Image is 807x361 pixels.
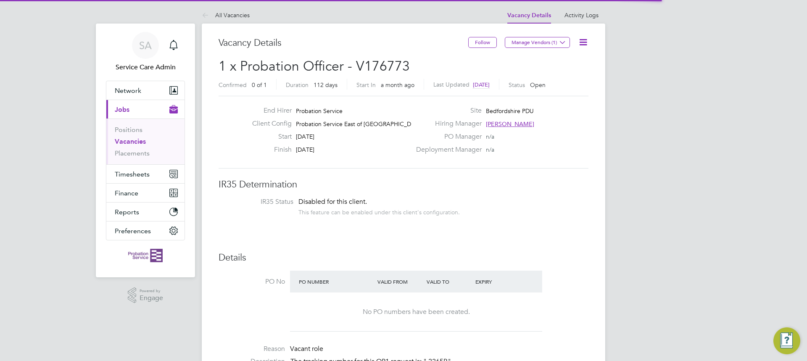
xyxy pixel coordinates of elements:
label: End Hirer [245,106,292,115]
a: SAService Care Admin [106,32,185,72]
span: 112 days [314,81,338,89]
label: PO Manager [411,132,482,141]
a: Powered byEngage [128,287,164,303]
label: Start In [356,81,376,89]
span: Probation Service East of [GEOGRAPHIC_DATA] [296,120,424,128]
span: Finance [115,189,138,197]
span: n/a [486,146,494,153]
h3: Details [219,252,588,264]
span: Probation Service [296,107,343,115]
span: Network [115,87,141,95]
label: Confirmed [219,81,247,89]
span: a month ago [381,81,414,89]
button: Timesheets [106,165,185,183]
a: Go to home page [106,249,185,262]
label: Deployment Manager [411,145,482,154]
span: Disabled for this client. [298,198,367,206]
span: Preferences [115,227,151,235]
span: Engage [140,295,163,302]
div: PO Number [297,274,375,289]
div: No PO numbers have been created. [298,308,534,316]
span: Powered by [140,287,163,295]
div: Jobs [106,119,185,164]
label: Hiring Manager [411,119,482,128]
nav: Main navigation [96,24,195,277]
label: Start [245,132,292,141]
label: Site [411,106,482,115]
h3: IR35 Determination [219,179,588,191]
button: Reports [106,203,185,221]
a: Positions [115,126,142,134]
button: Follow [468,37,497,48]
a: Activity Logs [564,11,599,19]
button: Manage Vendors (1) [505,37,570,48]
button: Preferences [106,221,185,240]
span: Timesheets [115,170,150,178]
div: Valid From [375,274,425,289]
h3: Vacancy Details [219,37,468,49]
span: [DATE] [296,133,314,140]
button: Network [106,81,185,100]
span: Jobs [115,105,129,113]
span: Bedfordshire PDU [486,107,534,115]
span: [PERSON_NAME] [486,120,534,128]
span: [DATE] [296,146,314,153]
label: Reason [219,345,285,353]
label: Finish [245,145,292,154]
span: Reports [115,208,139,216]
button: Jobs [106,100,185,119]
label: Client Config [245,119,292,128]
div: Expiry [473,274,522,289]
a: Vacancies [115,137,146,145]
span: SA [139,40,152,51]
button: Finance [106,184,185,202]
label: PO No [219,277,285,286]
span: 0 of 1 [252,81,267,89]
span: n/a [486,133,494,140]
span: 1 x Probation Officer - V176773 [219,58,410,74]
a: All Vacancies [202,11,250,19]
a: Vacancy Details [507,12,551,19]
div: Valid To [425,274,474,289]
span: Vacant role [290,345,323,353]
span: Open [530,81,546,89]
img: probationservice-logo-retina.png [128,249,162,262]
span: Service Care Admin [106,62,185,72]
label: Duration [286,81,309,89]
span: [DATE] [473,81,490,88]
button: Engage Resource Center [773,327,800,354]
label: Last Updated [433,81,469,88]
a: Placements [115,149,150,157]
div: This feature can be enabled under this client's configuration. [298,206,460,216]
label: Status [509,81,525,89]
label: IR35 Status [227,198,293,206]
